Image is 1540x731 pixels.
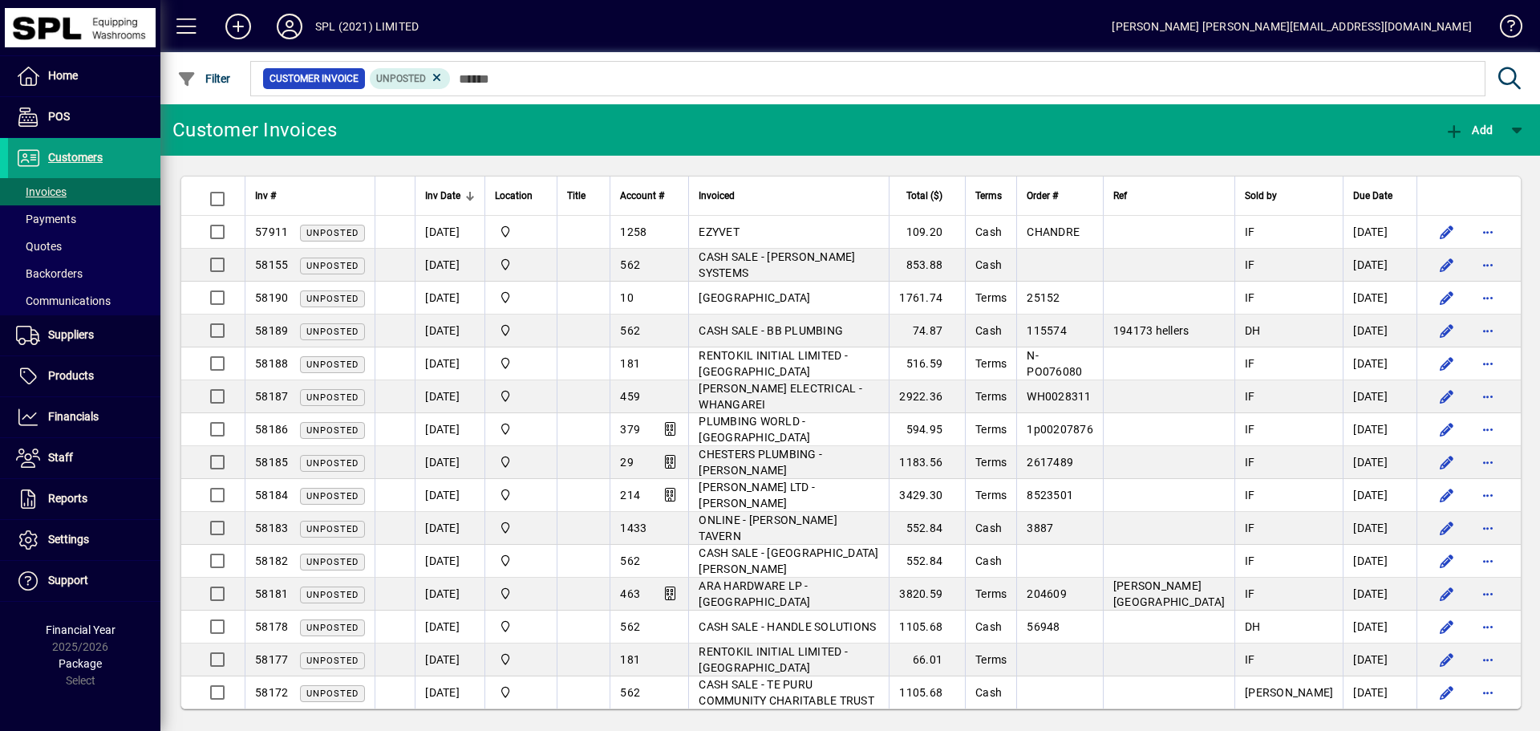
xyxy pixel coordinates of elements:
[8,205,160,233] a: Payments
[620,686,640,699] span: 562
[699,415,810,444] span: PLUMBING WORLD - [GEOGRAPHIC_DATA]
[1343,578,1416,611] td: [DATE]
[1475,482,1501,508] button: More options
[16,213,76,225] span: Payments
[495,486,547,504] span: SPL (2021) Limited
[1245,423,1255,436] span: IF
[8,287,160,315] a: Communications
[1343,413,1416,446] td: [DATE]
[699,225,740,238] span: EZYVET
[1245,554,1255,567] span: IF
[495,289,547,307] span: SPL (2021) Limited
[975,522,1002,534] span: Cash
[370,68,451,89] mat-chip: Customer Invoice Status: Unposted
[975,456,1007,469] span: Terms
[699,620,876,633] span: CASH SALE - HANDLE SOLUTIONS
[620,653,640,666] span: 181
[306,294,359,304] span: Unposted
[1245,324,1261,337] span: DH
[1343,545,1416,578] td: [DATE]
[48,328,94,341] span: Suppliers
[1027,291,1060,304] span: 25152
[699,324,843,337] span: CASH SALE - BB PLUMBING
[213,12,264,41] button: Add
[620,390,640,403] span: 459
[255,554,288,567] span: 58182
[1027,423,1093,436] span: 1p00207876
[1433,581,1459,607] button: Edit
[1343,676,1416,709] td: [DATE]
[8,178,160,205] a: Invoices
[306,261,359,271] span: Unposted
[1343,611,1416,644] td: [DATE]
[315,14,419,39] div: SPL (2021) LIMITED
[415,315,484,347] td: [DATE]
[620,357,640,370] span: 181
[1475,252,1501,278] button: More options
[889,611,965,644] td: 1105.68
[495,420,547,438] span: SPL (2021) Limited
[1343,315,1416,347] td: [DATE]
[415,216,484,249] td: [DATE]
[172,117,337,143] div: Customer Invoices
[620,456,634,469] span: 29
[1441,116,1497,144] button: Add
[975,554,1002,567] span: Cash
[255,489,288,502] span: 58184
[415,512,484,545] td: [DATE]
[1245,187,1333,205] div: Sold by
[1027,489,1073,502] span: 8523501
[620,187,679,205] div: Account #
[8,479,160,519] a: Reports
[1475,384,1501,409] button: More options
[376,73,426,84] span: Unposted
[620,225,646,238] span: 1258
[306,557,359,567] span: Unposted
[1113,187,1225,205] div: Ref
[620,489,640,502] span: 214
[1113,579,1225,608] span: [PERSON_NAME][GEOGRAPHIC_DATA]
[975,489,1007,502] span: Terms
[495,187,533,205] span: Location
[1343,479,1416,512] td: [DATE]
[415,446,484,479] td: [DATE]
[1343,216,1416,249] td: [DATE]
[889,282,965,315] td: 1761.74
[567,187,600,205] div: Title
[1433,647,1459,672] button: Edit
[899,187,957,205] div: Total ($)
[306,623,359,633] span: Unposted
[975,258,1002,271] span: Cash
[48,410,99,423] span: Financials
[1433,384,1459,409] button: Edit
[16,294,111,307] span: Communications
[889,545,965,578] td: 552.84
[1027,324,1067,337] span: 115574
[8,233,160,260] a: Quotes
[415,282,484,315] td: [DATE]
[1433,680,1459,705] button: Edit
[255,258,288,271] span: 58155
[306,392,359,403] span: Unposted
[1245,653,1255,666] span: IF
[1027,456,1073,469] span: 2617489
[306,327,359,337] span: Unposted
[48,369,94,382] span: Products
[495,618,547,636] span: SPL (2021) Limited
[699,382,862,411] span: [PERSON_NAME] ELECTRICAL - WHANGAREI
[620,187,664,205] span: Account #
[255,522,288,534] span: 58183
[415,644,484,676] td: [DATE]
[889,315,965,347] td: 74.87
[1433,416,1459,442] button: Edit
[48,110,70,123] span: POS
[1245,587,1255,600] span: IF
[255,686,288,699] span: 58172
[495,187,547,205] div: Location
[1475,285,1501,311] button: More options
[306,590,359,600] span: Unposted
[975,587,1007,600] span: Terms
[620,291,634,304] span: 10
[1433,351,1459,376] button: Edit
[1245,187,1277,205] span: Sold by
